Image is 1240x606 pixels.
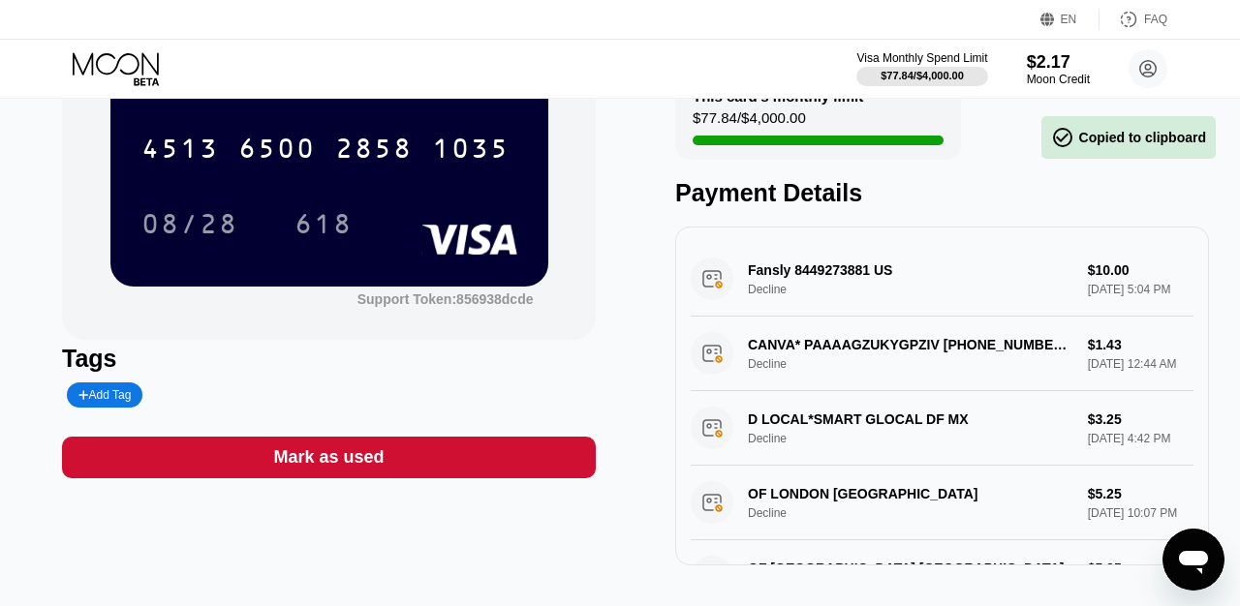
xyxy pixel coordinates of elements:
[432,136,510,167] div: 1035
[127,199,253,248] div: 08/28
[881,70,964,81] div: $77.84 / $4,000.00
[1061,13,1077,26] div: EN
[357,291,534,307] div: Support Token: 856938dcde
[1040,10,1100,29] div: EN
[273,446,384,469] div: Mark as used
[1051,126,1206,149] div: Copied to clipboard
[675,179,1209,207] div: Payment Details
[1027,52,1090,73] div: $2.17
[856,51,987,65] div: Visa Monthly Spend Limit
[1027,73,1090,86] div: Moon Credit
[1144,13,1167,26] div: FAQ
[335,136,413,167] div: 2858
[62,437,596,478] div: Mark as used
[238,136,316,167] div: 6500
[78,388,131,402] div: Add Tag
[856,51,987,86] div: Visa Monthly Spend Limit$77.84/$4,000.00
[1051,126,1074,149] span: 
[294,211,353,242] div: 618
[141,136,219,167] div: 4513
[1162,529,1224,591] iframe: Button to launch messaging window
[1027,52,1090,86] div: $2.17Moon Credit
[130,124,521,172] div: 4513650028581035
[67,382,142,408] div: Add Tag
[693,109,806,136] div: $77.84 / $4,000.00
[62,345,596,373] div: Tags
[357,291,534,307] div: Support Token:856938dcde
[1100,10,1167,29] div: FAQ
[141,211,238,242] div: 08/28
[280,199,367,248] div: 618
